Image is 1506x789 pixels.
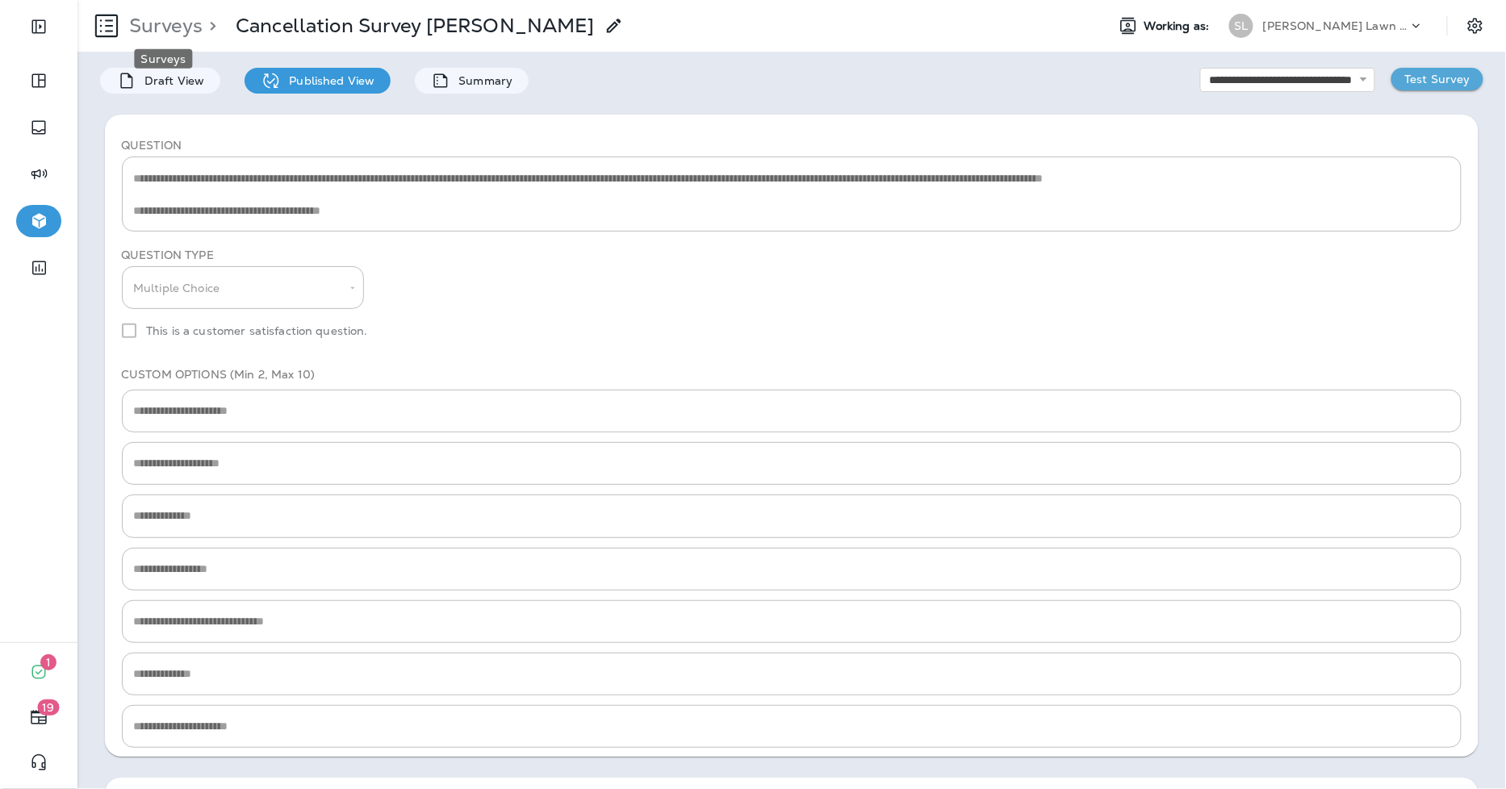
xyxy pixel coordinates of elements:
[121,248,363,261] p: QUESTION TYPE
[134,49,192,69] div: Surveys
[1461,11,1490,40] button: Settings
[236,14,595,38] p: Cancellation Survey [PERSON_NAME]
[16,701,61,733] button: 19
[281,74,374,87] p: Published View
[450,74,512,87] p: Summary
[236,14,595,38] div: Cancellation Survey Schendel
[136,74,204,87] p: Draft View
[203,14,216,38] p: >
[40,654,56,670] span: 1
[122,266,364,309] div: Multiple Choice
[16,656,61,688] button: 1
[121,139,1462,152] p: QUESTION
[1391,68,1483,90] button: Test Survey
[123,14,203,38] p: Surveys
[146,324,368,337] p: This is a customer satisfaction question.
[1263,19,1408,32] p: [PERSON_NAME] Lawn & Landscape
[16,10,61,43] button: Expand Sidebar
[121,368,1462,381] p: CUSTOM OPTIONS (Min 2, Max 10)
[38,699,60,716] span: 19
[1404,73,1470,86] p: Test Survey
[1229,14,1253,38] div: SL
[1144,19,1213,33] span: Working as:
